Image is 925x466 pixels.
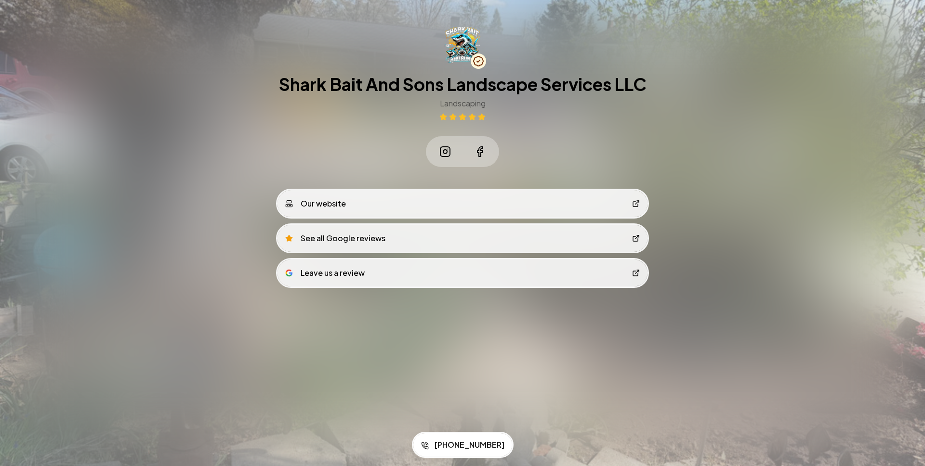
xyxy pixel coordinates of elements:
[285,198,346,209] div: Our website
[413,433,512,456] a: [PHONE_NUMBER]
[285,269,293,277] img: google logo
[277,225,647,252] a: See all Google reviews
[285,267,365,279] div: Leave us a review
[445,27,481,63] img: Shark Bait And Sons Landscape Services LLC
[285,233,385,244] div: See all Google reviews
[440,98,486,109] h3: Landscaping
[277,190,647,217] a: Our website
[277,259,647,286] a: google logoLeave us a review
[279,75,647,94] h1: Shark Bait And Sons Landscape Services LLC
